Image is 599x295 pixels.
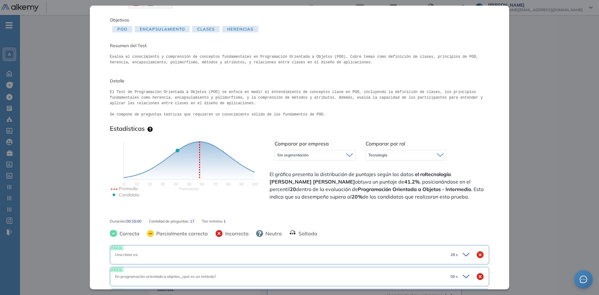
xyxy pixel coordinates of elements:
[270,179,312,185] strong: [PERSON_NAME]
[296,230,317,237] span: Saltada
[110,54,489,65] pre: Evalúa el conocimiento y comprensión de conceptos fundamentales en Programación Orientada a Objet...
[579,275,587,283] span: message
[110,42,489,49] span: Resumen del Test:
[450,274,458,279] span: 09 s
[115,274,216,279] span: En programación orientada a objetos, ¿qué es un método?
[352,194,363,200] strong: 20%
[313,179,355,185] strong: [PERSON_NAME]
[187,182,191,186] text: 50
[426,171,451,177] strong: tecnología
[200,182,204,186] text: 60
[110,267,124,272] span: FÁCIL
[110,125,145,132] h3: Estadísticas
[134,182,139,186] text: 10
[148,182,152,186] text: 20
[226,182,231,186] text: 80
[135,26,190,32] span: Encapsulamiento
[119,186,138,191] text: Promedio
[368,153,387,158] span: Tecnología
[239,182,244,186] text: 90
[223,230,249,237] span: Incorrecta
[213,182,217,186] text: 70
[263,230,282,237] span: Neutra
[179,186,199,191] text: Scores
[270,170,488,200] span: El gráfico presenta la distribución de puntajes según los datos . obtuvo un puntaje de , posicion...
[275,140,329,147] span: Comparar por empresa
[404,179,420,185] strong: 41.2%
[115,252,138,257] span: Una clase es:
[290,186,296,192] strong: 20
[110,78,489,84] span: Detalle
[110,289,124,294] span: FÁCIL
[119,192,139,198] text: Candidato
[161,182,165,186] text: 30
[222,26,258,32] span: Herencias
[110,17,129,23] span: Objetivos
[110,89,489,117] pre: El Test de Programación Orientada a Objetos (POO) se enfoca en medir el entendimiento de concepto...
[277,153,309,158] span: Sin segmentación
[154,230,208,237] span: Parcialmente correcta
[192,26,219,32] span: Clases
[450,252,458,258] span: 28 s
[366,140,405,147] span: Comparar por rol
[251,182,258,186] text: 100
[358,186,471,192] strong: Programación Orientada a Objetos - Intermedio
[110,245,124,250] span: FÁCIL
[174,182,178,186] text: 40
[112,26,132,32] span: POO
[415,171,451,177] strong: el rol
[117,230,139,237] span: Correcta
[110,219,126,224] span: Duración :
[123,182,125,186] text: 0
